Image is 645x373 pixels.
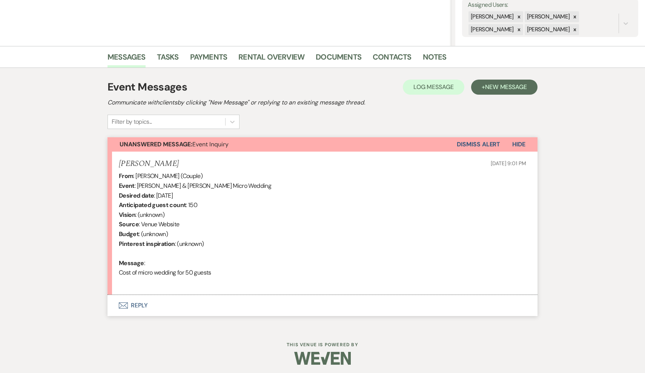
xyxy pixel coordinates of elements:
[238,51,304,68] a: Rental Overview
[190,51,227,68] a: Payments
[500,137,537,152] button: Hide
[120,140,192,148] strong: Unanswered Message:
[119,159,179,169] h5: [PERSON_NAME]
[485,83,527,91] span: New Message
[316,51,361,68] a: Documents
[294,345,351,371] img: Weven Logo
[468,24,515,35] div: [PERSON_NAME]
[525,24,571,35] div: [PERSON_NAME]
[512,140,525,148] span: Hide
[119,172,133,180] b: From
[107,51,146,68] a: Messages
[119,171,526,287] div: : [PERSON_NAME] (Couple) : [PERSON_NAME] & [PERSON_NAME] Micro Wedding : [DATE] : 150 : (unknown)...
[119,192,154,200] b: Desired date
[491,160,526,167] span: [DATE] 9:01 PM
[119,230,139,238] b: Budget
[157,51,179,68] a: Tasks
[112,117,152,126] div: Filter by topics...
[107,295,537,316] button: Reply
[107,137,457,152] button: Unanswered Message:Event Inquiry
[403,80,464,95] button: Log Message
[119,182,135,190] b: Event
[373,51,412,68] a: Contacts
[457,137,500,152] button: Dismiss Alert
[107,79,187,95] h1: Event Messages
[468,11,515,22] div: [PERSON_NAME]
[525,11,571,22] div: [PERSON_NAME]
[119,240,175,248] b: Pinterest inspiration
[119,259,144,267] b: Message
[119,211,135,219] b: Vision
[107,98,537,107] h2: Communicate with clients by clicking "New Message" or replying to an existing message thread.
[119,220,139,228] b: Source
[120,140,229,148] span: Event Inquiry
[413,83,454,91] span: Log Message
[119,201,186,209] b: Anticipated guest count
[471,80,537,95] button: +New Message
[423,51,447,68] a: Notes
